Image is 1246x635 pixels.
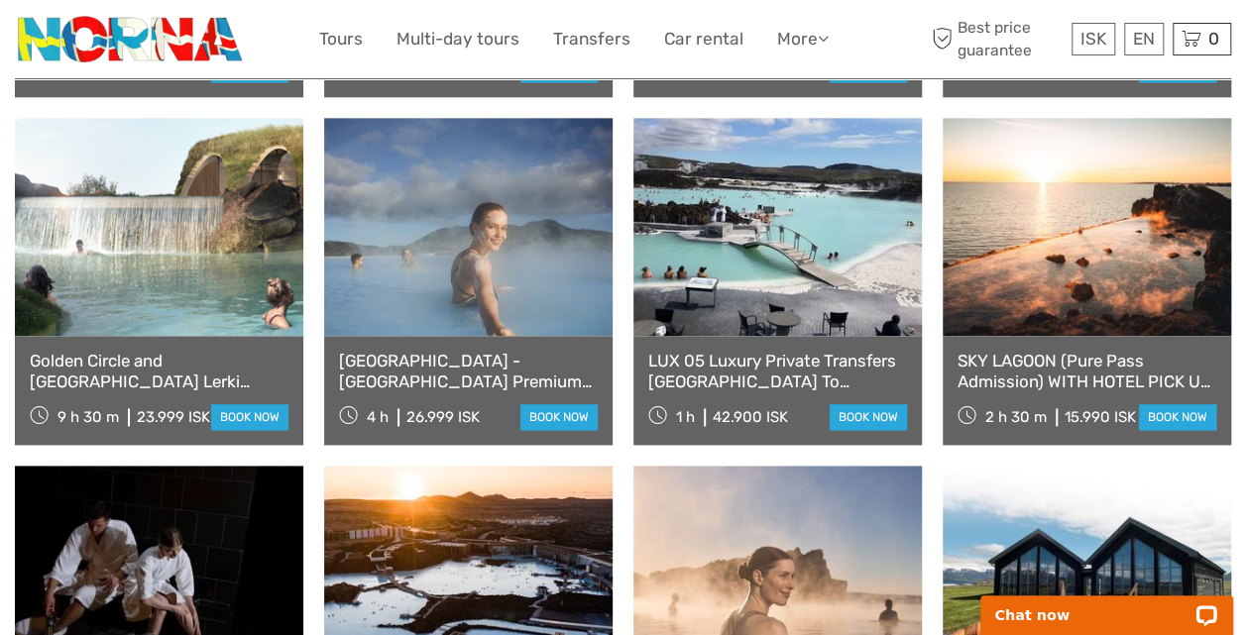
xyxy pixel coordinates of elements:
[1124,23,1164,55] div: EN
[985,408,1047,426] span: 2 h 30 m
[15,15,248,63] img: 3202-b9b3bc54-fa5a-4c2d-a914-9444aec66679_logo_small.png
[967,573,1246,635] iframe: LiveChat chat widget
[30,351,288,391] a: Golden Circle and [GEOGRAPHIC_DATA] Lerki Admission
[137,408,210,426] div: 23.999 ISK
[211,404,288,430] a: book now
[713,408,788,426] div: 42.900 ISK
[777,25,829,53] a: More
[1205,29,1222,49] span: 0
[319,25,363,53] a: Tours
[927,17,1067,60] span: Best price guarantee
[648,351,907,391] a: LUX 05 Luxury Private Transfers [GEOGRAPHIC_DATA] To [GEOGRAPHIC_DATA]
[520,404,598,430] a: book now
[406,408,480,426] div: 26.999 ISK
[1139,404,1216,430] a: book now
[339,351,598,391] a: [GEOGRAPHIC_DATA] - [GEOGRAPHIC_DATA] Premium including admission
[958,351,1216,391] a: SKY LAGOON (Pure Pass Admission) WITH HOTEL PICK UP IN [GEOGRAPHIC_DATA]
[664,25,743,53] a: Car rental
[396,25,519,53] a: Multi-day tours
[57,408,119,426] span: 9 h 30 m
[676,408,695,426] span: 1 h
[1080,29,1106,49] span: ISK
[367,408,389,426] span: 4 h
[553,25,630,53] a: Transfers
[1065,408,1136,426] div: 15.990 ISK
[830,404,907,430] a: book now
